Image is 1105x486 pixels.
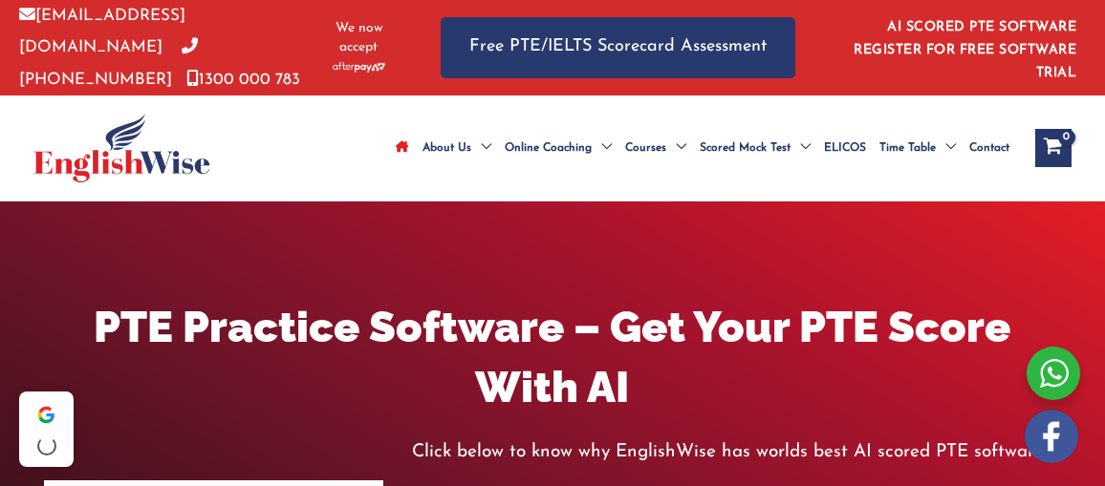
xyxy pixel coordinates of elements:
span: Courses [625,115,666,181]
span: Contact [969,115,1009,181]
a: Time TableMenu Toggle [873,115,963,181]
span: Menu Toggle [666,115,686,181]
span: ELICOS [824,115,866,181]
a: Contact [963,115,1016,181]
img: cropped-ew-logo [33,114,210,182]
a: [EMAIL_ADDRESS][DOMAIN_NAME] [19,8,185,55]
a: CoursesMenu Toggle [618,115,693,181]
img: white-facebook.png [1025,410,1078,463]
a: [PHONE_NUMBER] [19,39,198,87]
a: Free PTE/IELTS Scorecard Assessment [441,17,795,77]
p: Click below to know why EnglishWise has worlds best AI scored PTE software [412,436,1061,468]
span: Online Coaching [505,115,592,181]
span: About Us [422,115,471,181]
a: View Shopping Cart, empty [1035,129,1072,167]
span: Menu Toggle [936,115,956,181]
nav: Site Navigation: Main Menu [389,115,1016,181]
a: ELICOS [817,115,873,181]
span: Menu Toggle [592,115,612,181]
span: Scored Mock Test [700,115,791,181]
a: About UsMenu Toggle [416,115,498,181]
a: Scored Mock TestMenu Toggle [693,115,817,181]
span: Menu Toggle [791,115,811,181]
span: We now accept [325,19,393,57]
span: Time Table [879,115,936,181]
h1: PTE Practice Software – Get Your PTE Score With AI [44,297,1061,417]
span: Menu Toggle [471,115,491,181]
img: Afterpay-Logo [333,62,385,73]
a: Online CoachingMenu Toggle [498,115,618,181]
aside: Header Widget 1 [834,5,1086,90]
a: AI SCORED PTE SOFTWARE REGISTER FOR FREE SOFTWARE TRIAL [854,20,1076,80]
a: 1300 000 783 [186,72,300,88]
